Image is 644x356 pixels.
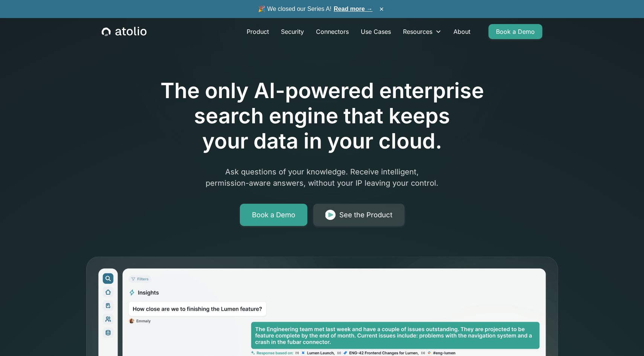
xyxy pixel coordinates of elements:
[275,24,310,39] a: Security
[177,166,467,189] p: Ask questions of your knowledge. Receive intelligent, permission-aware answers, without your IP l...
[258,5,372,14] span: 🎉 We closed our Series A!
[310,24,355,39] a: Connectors
[334,6,372,12] a: Read more →
[129,78,515,154] h1: The only AI-powered enterprise search engine that keeps your data in your cloud.
[447,24,476,39] a: About
[339,210,392,220] div: See the Product
[403,27,432,36] div: Resources
[241,24,275,39] a: Product
[240,204,307,226] a: Book a Demo
[313,204,404,226] a: See the Product
[488,24,542,39] a: Book a Demo
[102,27,147,36] a: home
[355,24,397,39] a: Use Cases
[397,24,447,39] div: Resources
[377,5,386,13] button: ×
